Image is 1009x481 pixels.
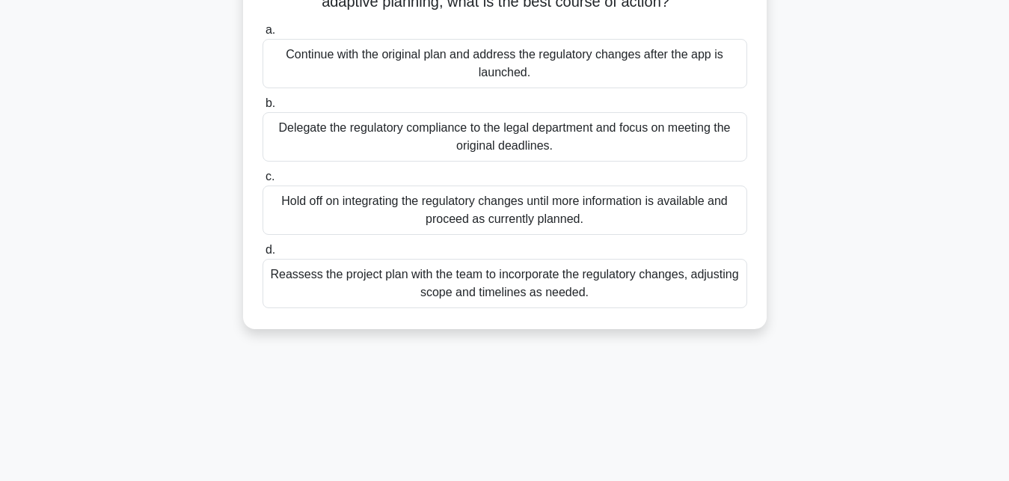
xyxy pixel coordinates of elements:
div: Delegate the regulatory compliance to the legal department and focus on meeting the original dead... [263,112,747,162]
span: b. [266,96,275,109]
div: Hold off on integrating the regulatory changes until more information is available and proceed as... [263,186,747,235]
div: Continue with the original plan and address the regulatory changes after the app is launched. [263,39,747,88]
span: d. [266,243,275,256]
div: Reassess the project plan with the team to incorporate the regulatory changes, adjusting scope an... [263,259,747,308]
span: a. [266,23,275,36]
span: c. [266,170,275,183]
